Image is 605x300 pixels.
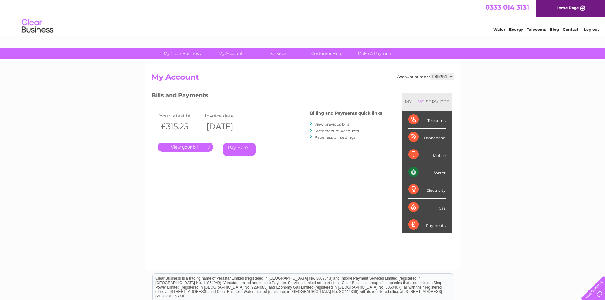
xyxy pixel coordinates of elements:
[151,73,454,85] h2: My Account
[509,27,523,32] a: Energy
[408,199,446,216] div: Gas
[158,111,204,120] td: Your latest bill
[203,111,249,120] td: Invoice date
[493,27,505,32] a: Water
[550,27,559,32] a: Blog
[310,111,382,116] h4: Billing and Payments quick links
[349,48,401,59] a: Make A Payment
[412,99,426,105] div: LIVE
[397,73,454,80] div: Account number
[563,27,578,32] a: Contact
[301,48,353,59] a: Customer Help
[408,216,446,233] div: Payments
[21,17,54,36] img: logo.png
[584,27,599,32] a: Log out
[151,91,382,102] h3: Bills and Payments
[252,48,305,59] a: Services
[314,129,359,133] a: Statement of Accounts
[527,27,546,32] a: Telecoms
[408,181,446,198] div: Electricity
[408,129,446,146] div: Broadband
[204,48,257,59] a: My Account
[156,48,208,59] a: My Clear Business
[153,3,453,31] div: Clear Business is a trading name of Verastar Limited (registered in [GEOGRAPHIC_DATA] No. 3667643...
[314,135,355,140] a: Paperless bill settings
[485,3,529,11] a: 0333 014 3131
[408,163,446,181] div: Water
[203,120,249,133] th: [DATE]
[408,111,446,129] div: Telecoms
[402,93,452,111] div: MY SERVICES
[314,122,349,127] a: View previous bills
[158,143,213,152] a: .
[223,143,256,156] a: Pay Here
[408,146,446,163] div: Mobile
[158,120,204,133] th: £315.25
